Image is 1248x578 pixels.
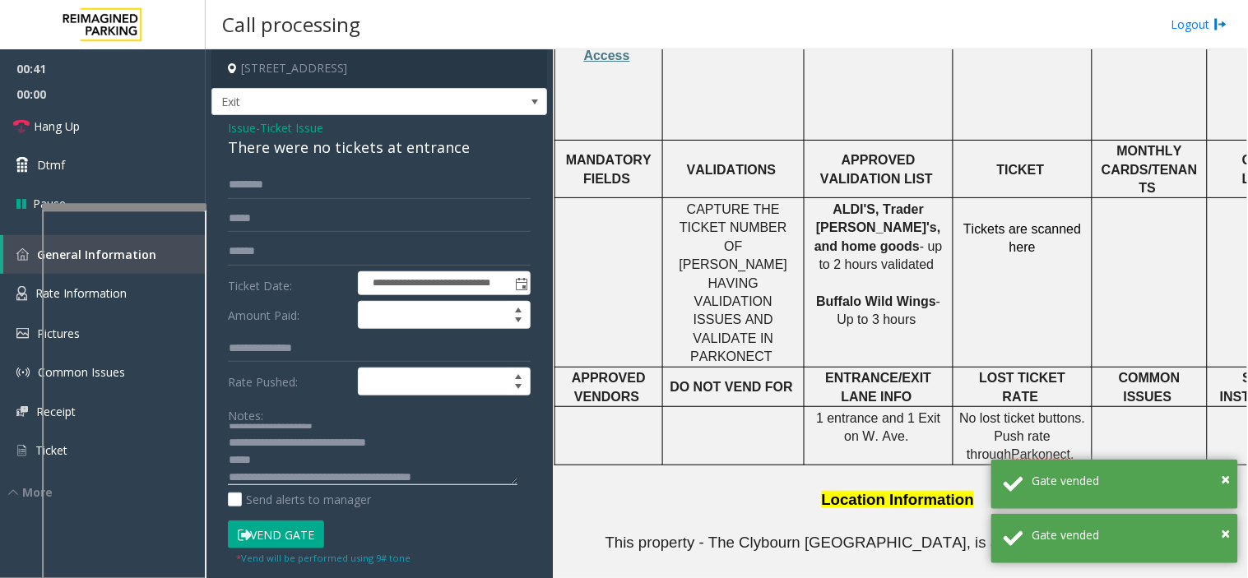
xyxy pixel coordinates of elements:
span: Pause [33,195,66,212]
img: 'icon' [16,406,28,417]
div: More [8,483,206,501]
span: VALIDATIONS [687,163,776,177]
span: Receipt [36,404,76,419]
span: Increase value [507,302,530,315]
span: Location Information [822,491,975,508]
span: ALDI'S, Trader [PERSON_NAME]'s, and home goods [814,202,944,253]
h3: Call processing [214,4,369,44]
span: Increase value [507,368,530,381]
span: This property - The Clybourn [GEOGRAPHIC_DATA], is a self-park automated facility. [605,534,1190,551]
span: Tickets are scanned here [963,222,1085,254]
button: Vend Gate [228,520,324,548]
span: Exit [212,89,480,115]
button: Close [1222,521,1231,546]
span: Ticket Issue [260,119,323,136]
span: APPROVED VALIDATION LIST [820,153,933,185]
span: LOST TICKET RATE [980,371,1069,403]
span: Toggle popup [512,272,530,295]
span: Decrease value [507,315,530,328]
span: COMMON ISSUES [1119,371,1184,403]
span: Ticket [35,442,67,458]
span: - [256,120,323,136]
span: Decrease value [507,381,530,395]
span: T [764,349,772,363]
a: Logout [1171,16,1227,33]
span: MANDATORY FIELDS [566,153,655,185]
img: 'icon' [16,366,30,379]
span: MONTHLY CARDS/TENANTS [1102,144,1197,195]
span: No lost ticket buttons. Push rate through [960,411,1089,462]
div: Gate vended [1032,472,1226,489]
div: Gate vended [1032,526,1226,543]
span: × [1222,522,1231,544]
span: Rate Information [35,285,127,301]
span: Buffalo Wild Wings [816,294,936,308]
span: TICKET [997,163,1045,177]
span: Hang Up [34,118,80,135]
div: There were no tickets at entrance [228,136,531,159]
span: DO NOT VEND FOR [670,380,793,394]
a: General Information [3,235,206,274]
h4: [STREET_ADDRESS] [211,49,547,88]
img: 'icon' [16,286,27,301]
label: Notes: [228,401,263,424]
span: ENTRANCE/EXIT LANE INFO [826,371,935,403]
span: . [1071,447,1074,461]
span: Issue [228,119,256,136]
small: Vend will be performed using 9# tone [236,552,411,564]
span: Common Issues [38,364,125,380]
span: Parkonect [1012,447,1071,462]
img: 'icon' [16,443,27,458]
span: APPROVED VENDORS [572,371,649,403]
span: 1 entrance and 1 Exit on W. Ave. [816,411,944,443]
span: Pictures [37,326,80,341]
button: Close [1222,467,1231,492]
label: Ticket Date: [224,271,354,296]
label: Amount Paid: [224,301,354,329]
span: CAPTURE THE TICKET NUMBER OF [PERSON_NAME] HAVING VALIDATION ISSUES AND VALIDATE IN PARKONEC [680,202,791,363]
img: logout [1214,16,1227,33]
label: Send alerts to manager [228,491,371,508]
img: 'icon' [16,328,29,339]
span: Dtmf [37,156,65,173]
span: General Information [37,247,156,262]
img: 'icon' [16,248,29,261]
label: Rate Pushed: [224,368,354,395]
span: × [1222,468,1231,490]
